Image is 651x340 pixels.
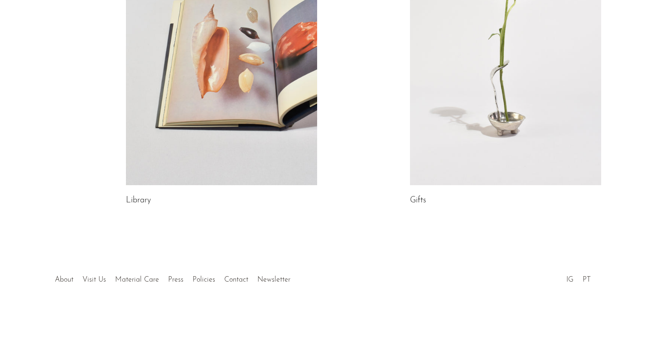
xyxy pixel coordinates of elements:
[115,276,159,283] a: Material Care
[55,276,73,283] a: About
[583,276,591,283] a: PT
[224,276,248,283] a: Contact
[410,196,426,205] a: Gifts
[50,269,295,286] ul: Quick links
[82,276,106,283] a: Visit Us
[168,276,183,283] a: Press
[193,276,215,283] a: Policies
[562,269,595,286] ul: Social Medias
[126,196,151,205] a: Library
[566,276,574,283] a: IG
